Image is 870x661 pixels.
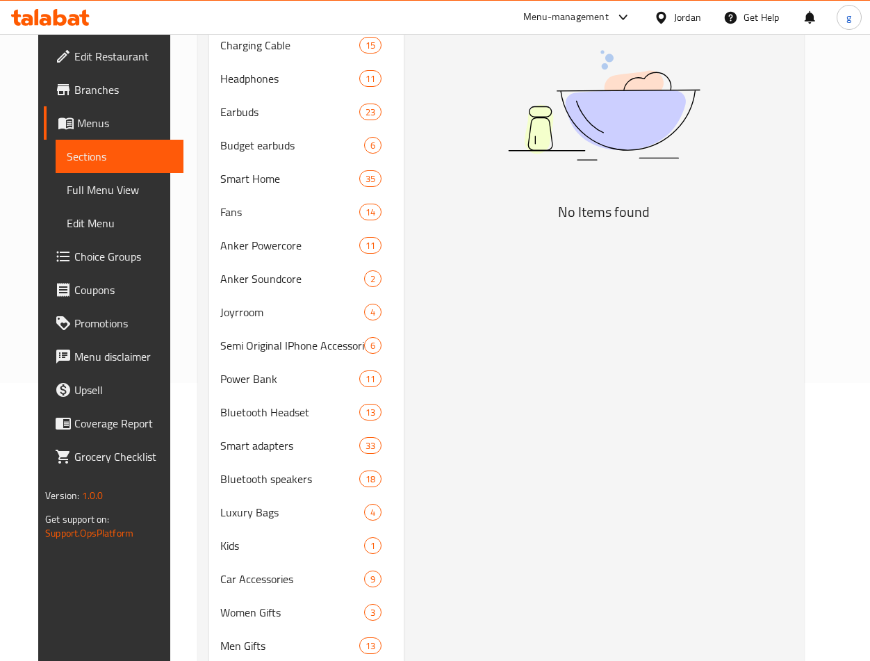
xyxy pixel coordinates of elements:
[364,137,381,154] div: items
[209,28,404,62] div: Charging Cable15
[365,539,381,553] span: 1
[44,106,183,140] a: Menus
[209,462,404,496] div: Bluetooth speakers18
[360,406,381,419] span: 13
[360,206,381,219] span: 14
[56,173,183,206] a: Full Menu View
[220,337,364,354] span: Semi Original IPhone Accessories
[220,204,359,220] div: Fans
[44,407,183,440] a: Coverage Report
[220,637,359,654] span: Men Gifts
[220,37,359,54] span: Charging Cable
[359,404,381,421] div: items
[44,273,183,307] a: Coupons
[209,162,404,195] div: Smart Home35
[67,181,172,198] span: Full Menu View
[360,473,381,486] span: 18
[45,524,133,542] a: Support.OpsPlatform
[365,573,381,586] span: 9
[359,70,381,87] div: items
[220,170,359,187] span: Smart Home
[220,504,364,521] span: Luxury Bags
[74,448,172,465] span: Grocery Checklist
[44,307,183,340] a: Promotions
[209,329,404,362] div: Semi Original IPhone Accessories6
[360,639,381,653] span: 13
[220,104,359,120] span: Earbuds
[220,70,359,87] span: Headphones
[220,471,359,487] span: Bluetooth speakers
[44,40,183,73] a: Edit Restaurant
[209,62,404,95] div: Headphones11
[220,571,364,587] span: Car Accessories
[364,604,381,621] div: items
[220,604,364,621] span: Women Gifts
[359,471,381,487] div: items
[846,10,851,25] span: g
[360,72,381,85] span: 11
[209,262,404,295] div: Anker Soundcore2
[365,606,381,619] span: 3
[364,504,381,521] div: items
[674,10,701,25] div: Jordan
[220,537,364,554] div: Kids
[74,281,172,298] span: Coupons
[209,429,404,462] div: Smart adapters33
[364,270,381,287] div: items
[364,571,381,587] div: items
[360,39,381,52] span: 15
[209,95,404,129] div: Earbuds23
[45,510,109,528] span: Get support on:
[359,237,381,254] div: items
[74,415,172,432] span: Coverage Report
[360,106,381,119] span: 23
[74,48,172,65] span: Edit Restaurant
[364,304,381,320] div: items
[430,13,778,197] img: dish.svg
[44,373,183,407] a: Upsell
[74,81,172,98] span: Branches
[220,404,359,421] span: Bluetooth Headset
[74,382,172,398] span: Upsell
[359,637,381,654] div: items
[56,206,183,240] a: Edit Menu
[365,339,381,352] span: 6
[74,348,172,365] span: Menu disclaimer
[220,137,364,154] span: Budget earbuds
[209,562,404,596] div: Car Accessories9
[220,270,364,287] span: Anker Soundcore
[209,195,404,229] div: Fans14
[209,229,404,262] div: Anker Powercore11
[56,140,183,173] a: Sections
[44,440,183,473] a: Grocery Checklist
[44,73,183,106] a: Branches
[209,295,404,329] div: Joyrroom4
[365,506,381,519] span: 4
[209,395,404,429] div: Bluetooth Headset13
[220,437,359,454] span: Smart adapters
[67,215,172,231] span: Edit Menu
[359,170,381,187] div: items
[67,148,172,165] span: Sections
[45,487,79,505] span: Version:
[364,537,381,554] div: items
[364,337,381,354] div: items
[44,240,183,273] a: Choice Groups
[209,129,404,162] div: Budget earbuds6
[220,304,364,320] span: Joyrroom
[359,437,381,454] div: items
[220,237,359,254] span: Anker Powercore
[359,104,381,120] div: items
